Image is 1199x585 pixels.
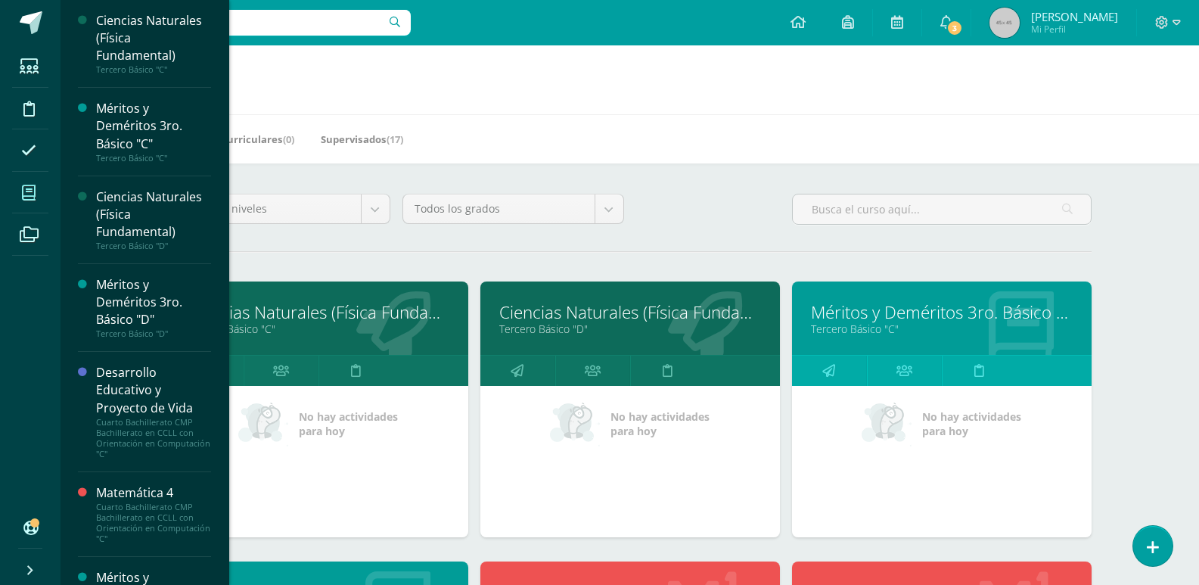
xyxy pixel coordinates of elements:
img: no_activities_small.png [550,401,600,447]
span: (17) [387,132,403,146]
img: 45x45 [989,8,1020,38]
a: Tercero Básico "C" [811,322,1073,336]
div: Tercero Básico "D" [96,328,211,339]
div: Méritos y Deméritos 3ro. Básico "C" [96,100,211,152]
span: (0) [283,132,294,146]
span: No hay actividades para hoy [299,409,398,438]
a: Méritos y Deméritos 3ro. Básico "D"Tercero Básico "D" [96,276,211,339]
span: Mi Perfil [1031,23,1118,36]
div: Desarrollo Educativo y Proyecto de Vida [96,364,211,416]
a: Matemática 4Cuarto Bachillerato CMP Bachillerato en CCLL con Orientación en Computación "C" [96,484,211,544]
div: Méritos y Deméritos 3ro. Básico "D" [96,276,211,328]
span: 3 [946,20,963,36]
input: Busca el curso aquí... [793,194,1091,224]
a: Ciencias Naturales (Física Fundamental)Tercero Básico "C" [96,12,211,75]
div: Matemática 4 [96,484,211,502]
div: Cuarto Bachillerato CMP Bachillerato en CCLL con Orientación en Computación "C" [96,502,211,544]
a: Supervisados(17) [321,127,403,151]
input: Busca un usuario... [70,10,411,36]
a: Ciencias Naturales (Física Fundamental)Tercero Básico "D" [96,188,211,251]
span: No hay actividades para hoy [922,409,1021,438]
div: Tercero Básico "D" [96,241,211,251]
a: Mis Extracurriculares(0) [176,127,294,151]
span: Todos los niveles [181,194,349,223]
span: No hay actividades para hoy [610,409,710,438]
a: Todos los niveles [169,194,390,223]
div: Cuarto Bachillerato CMP Bachillerato en CCLL con Orientación en Computación "C" [96,417,211,459]
a: Tercero Básico "C" [188,322,449,336]
div: Tercero Básico "C" [96,64,211,75]
a: Méritos y Deméritos 3ro. Básico "C" [811,300,1073,324]
img: no_activities_small.png [238,401,288,447]
span: Todos los grados [415,194,583,223]
a: Desarrollo Educativo y Proyecto de VidaCuarto Bachillerato CMP Bachillerato en CCLL con Orientaci... [96,364,211,459]
div: Ciencias Naturales (Física Fundamental) [96,188,211,241]
div: Tercero Básico "C" [96,153,211,163]
a: Ciencias Naturales (Física Fundamental) [499,300,761,324]
a: Méritos y Deméritos 3ro. Básico "C"Tercero Básico "C" [96,100,211,163]
a: Ciencias Naturales (Física Fundamental) [188,300,449,324]
span: [PERSON_NAME] [1031,9,1118,24]
img: no_activities_small.png [862,401,912,447]
div: Ciencias Naturales (Física Fundamental) [96,12,211,64]
a: Tercero Básico "D" [499,322,761,336]
a: Todos los grados [403,194,623,223]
